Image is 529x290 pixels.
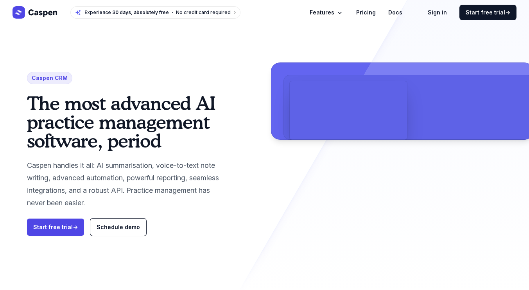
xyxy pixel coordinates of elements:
[90,219,146,236] a: Schedule demo
[176,9,231,15] span: No credit card required
[27,72,72,84] span: Caspen CRM
[356,8,376,17] a: Pricing
[27,159,227,209] p: Caspen handles it all: AI summarisation, voice-to-text note writing, advanced automation, powerfu...
[97,224,140,230] span: Schedule demo
[428,8,447,17] a: Sign in
[310,8,344,17] button: Features
[388,8,402,17] a: Docs
[70,6,240,19] a: Experience 30 days, absolutely freeNo credit card required
[27,94,227,150] h1: The most advanced AI practice management software, period
[27,219,84,236] a: Start free trial
[466,9,510,16] span: Start free trial
[310,8,334,17] span: Features
[505,9,510,16] span: →
[459,5,516,20] a: Start free trial
[84,9,169,16] span: Experience 30 days, absolutely free
[73,224,78,230] span: →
